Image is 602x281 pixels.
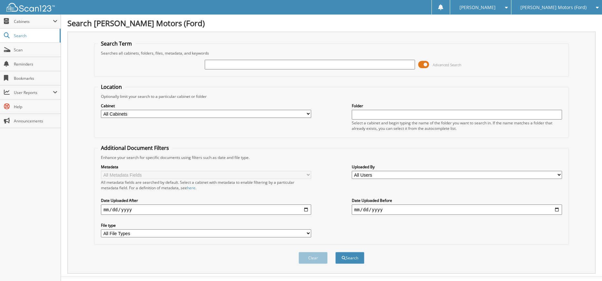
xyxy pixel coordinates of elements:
label: Metadata [101,164,311,170]
span: User Reports [14,90,53,95]
img: scan123-logo-white.svg [6,3,55,12]
span: Reminders [14,61,57,67]
span: Scan [14,47,57,53]
input: end [352,204,562,215]
span: Advanced Search [433,62,461,67]
div: Select a cabinet and begin typing the name of the folder you want to search in. If the name match... [352,120,562,131]
legend: Additional Document Filters [98,144,172,151]
span: Help [14,104,57,109]
span: [PERSON_NAME] Motors (Ford) [520,5,587,9]
a: here [187,185,195,191]
iframe: Chat Widget [570,250,602,281]
label: File type [101,223,311,228]
span: Cabinets [14,19,53,24]
label: Cabinet [101,103,311,109]
span: [PERSON_NAME] [459,5,496,9]
span: Bookmarks [14,76,57,81]
label: Date Uploaded Before [352,198,562,203]
span: Announcements [14,118,57,124]
h1: Search [PERSON_NAME] Motors (Ford) [67,18,596,28]
input: start [101,204,311,215]
label: Folder [352,103,562,109]
div: Searches all cabinets, folders, files, metadata, and keywords [98,50,565,56]
span: Search [14,33,56,38]
button: Clear [299,252,328,264]
label: Date Uploaded After [101,198,311,203]
button: Search [335,252,364,264]
div: Optionally limit your search to a particular cabinet or folder [98,94,565,99]
label: Uploaded By [352,164,562,170]
div: Enhance your search for specific documents using filters such as date and file type. [98,155,565,160]
legend: Location [98,83,125,90]
legend: Search Term [98,40,135,47]
div: All metadata fields are searched by default. Select a cabinet with metadata to enable filtering b... [101,180,311,191]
